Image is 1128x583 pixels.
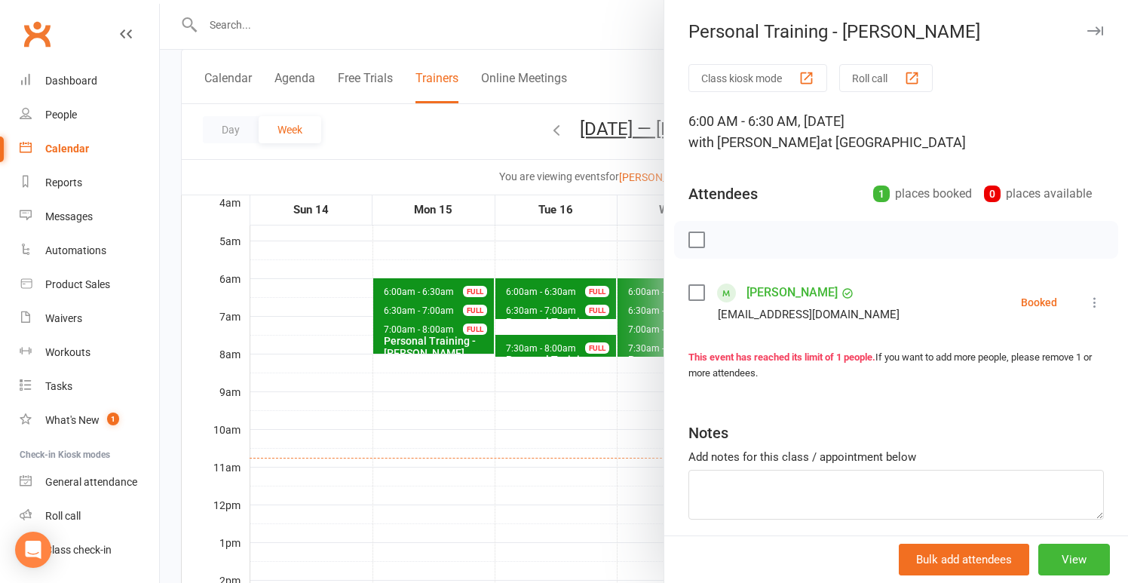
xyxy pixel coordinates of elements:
[688,448,1104,466] div: Add notes for this class / appointment below
[45,75,97,87] div: Dashboard
[45,278,110,290] div: Product Sales
[20,98,159,132] a: People
[45,544,112,556] div: Class check-in
[20,268,159,302] a: Product Sales
[1021,297,1057,308] div: Booked
[664,21,1128,42] div: Personal Training - [PERSON_NAME]
[18,15,56,53] a: Clubworx
[20,336,159,370] a: Workouts
[45,210,93,222] div: Messages
[20,533,159,567] a: Class kiosk mode
[873,183,972,204] div: places booked
[45,244,106,256] div: Automations
[899,544,1029,575] button: Bulk add attendees
[45,109,77,121] div: People
[20,166,159,200] a: Reports
[45,312,82,324] div: Waivers
[20,234,159,268] a: Automations
[688,111,1104,153] div: 6:00 AM - 6:30 AM, [DATE]
[688,350,1104,382] div: If you want to add more people, please remove 1 or more attendees.
[45,143,89,155] div: Calendar
[984,183,1092,204] div: places available
[15,532,51,568] div: Open Intercom Messenger
[20,465,159,499] a: General attendance kiosk mode
[873,186,890,202] div: 1
[20,64,159,98] a: Dashboard
[20,302,159,336] a: Waivers
[20,403,159,437] a: What's New1
[45,510,81,522] div: Roll call
[45,476,137,488] div: General attendance
[718,305,900,324] div: [EMAIL_ADDRESS][DOMAIN_NAME]
[688,183,758,204] div: Attendees
[20,132,159,166] a: Calendar
[984,186,1001,202] div: 0
[107,413,119,425] span: 1
[45,380,72,392] div: Tasks
[688,64,827,92] button: Class kiosk mode
[20,499,159,533] a: Roll call
[688,422,728,443] div: Notes
[45,414,100,426] div: What's New
[20,200,159,234] a: Messages
[839,64,933,92] button: Roll call
[20,370,159,403] a: Tasks
[746,281,838,305] a: [PERSON_NAME]
[688,351,875,363] strong: This event has reached its limit of 1 people.
[820,134,966,150] span: at [GEOGRAPHIC_DATA]
[688,134,820,150] span: with [PERSON_NAME]
[1038,544,1110,575] button: View
[45,346,90,358] div: Workouts
[45,176,82,189] div: Reports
